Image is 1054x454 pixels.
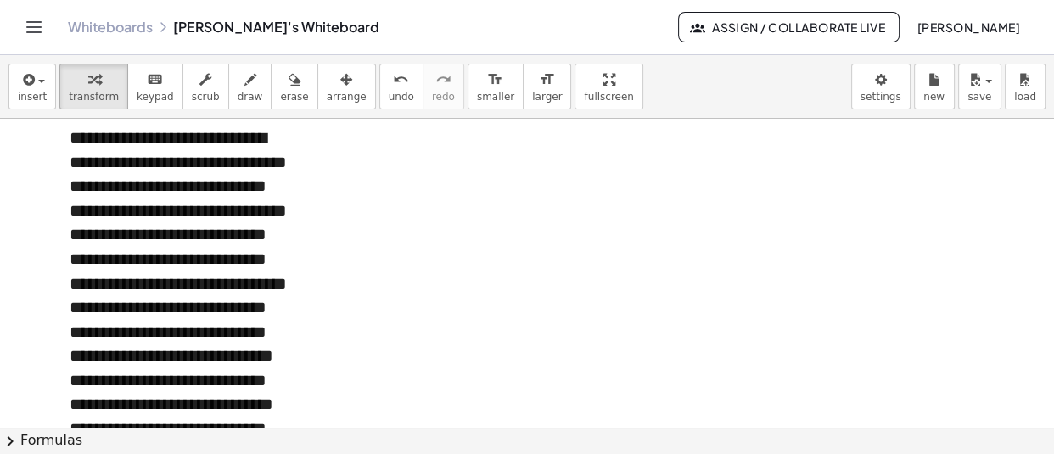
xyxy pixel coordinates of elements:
[423,64,464,109] button: redoredo
[1005,64,1046,109] button: load
[923,91,945,103] span: new
[192,91,220,103] span: scrub
[69,91,119,103] span: transform
[523,64,571,109] button: format_sizelarger
[435,70,451,90] i: redo
[432,91,455,103] span: redo
[468,64,524,109] button: format_sizesmaller
[271,64,317,109] button: erase
[1014,91,1036,103] span: load
[539,70,555,90] i: format_size
[327,91,367,103] span: arrange
[575,64,642,109] button: fullscreen
[584,91,633,103] span: fullscreen
[317,64,376,109] button: arrange
[68,19,153,36] a: Whiteboards
[18,91,47,103] span: insert
[958,64,1001,109] button: save
[692,20,885,35] span: Assign / Collaborate Live
[903,12,1034,42] button: [PERSON_NAME]
[127,64,183,109] button: keyboardkeypad
[487,70,503,90] i: format_size
[861,91,901,103] span: settings
[147,70,163,90] i: keyboard
[238,91,263,103] span: draw
[917,20,1020,35] span: [PERSON_NAME]
[280,91,308,103] span: erase
[59,64,128,109] button: transform
[20,14,48,41] button: Toggle navigation
[8,64,56,109] button: insert
[532,91,562,103] span: larger
[678,12,900,42] button: Assign / Collaborate Live
[477,91,514,103] span: smaller
[967,91,991,103] span: save
[137,91,174,103] span: keypad
[228,64,272,109] button: draw
[389,91,414,103] span: undo
[851,64,911,109] button: settings
[914,64,955,109] button: new
[393,70,409,90] i: undo
[379,64,423,109] button: undoundo
[182,64,229,109] button: scrub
